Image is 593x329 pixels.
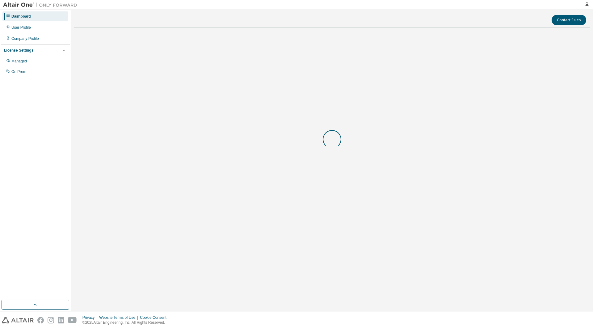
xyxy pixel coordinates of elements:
div: User Profile [11,25,31,30]
img: Altair One [3,2,80,8]
div: On Prem [11,69,26,74]
div: Website Terms of Use [99,315,140,320]
div: Dashboard [11,14,31,19]
img: linkedin.svg [58,317,64,323]
img: altair_logo.svg [2,317,34,323]
div: Company Profile [11,36,39,41]
div: Managed [11,59,27,64]
div: Privacy [82,315,99,320]
div: License Settings [4,48,33,53]
img: facebook.svg [37,317,44,323]
img: youtube.svg [68,317,77,323]
button: Contact Sales [552,15,586,25]
p: © 2025 Altair Engineering, Inc. All Rights Reserved. [82,320,170,325]
img: instagram.svg [48,317,54,323]
div: Cookie Consent [140,315,170,320]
